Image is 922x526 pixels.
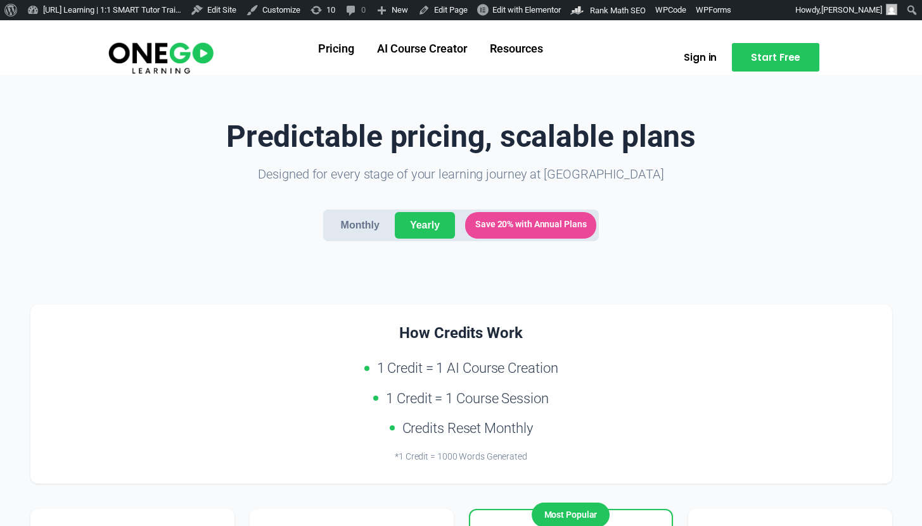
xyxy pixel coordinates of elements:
[51,325,872,342] h3: How Credits Work
[465,212,596,239] span: Save 20% with Annual Plans
[732,43,819,72] a: Start Free
[590,6,646,15] span: Rank Math SEO
[307,33,366,66] a: Pricing
[377,357,558,379] span: 1 Credit = 1 AI Course Creation
[751,53,800,62] span: Start Free
[395,212,455,239] button: Yearly
[386,387,548,410] span: 1 Credit = 1 Course Session
[326,212,395,239] button: Monthly
[30,120,892,154] h1: Predictable pricing, scalable plans
[30,164,892,184] p: Designed for every stage of your learning journey at [GEOGRAPHIC_DATA]
[478,33,554,66] a: Resources
[821,5,882,15] span: [PERSON_NAME]
[492,5,561,15] span: Edit with Elementor
[402,417,533,439] span: Credits Reset Monthly
[366,33,478,66] a: AI Course Creator
[669,45,732,70] a: Sign in
[51,449,872,463] div: *1 Credit = 1000 Words Generated
[684,53,717,62] span: Sign in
